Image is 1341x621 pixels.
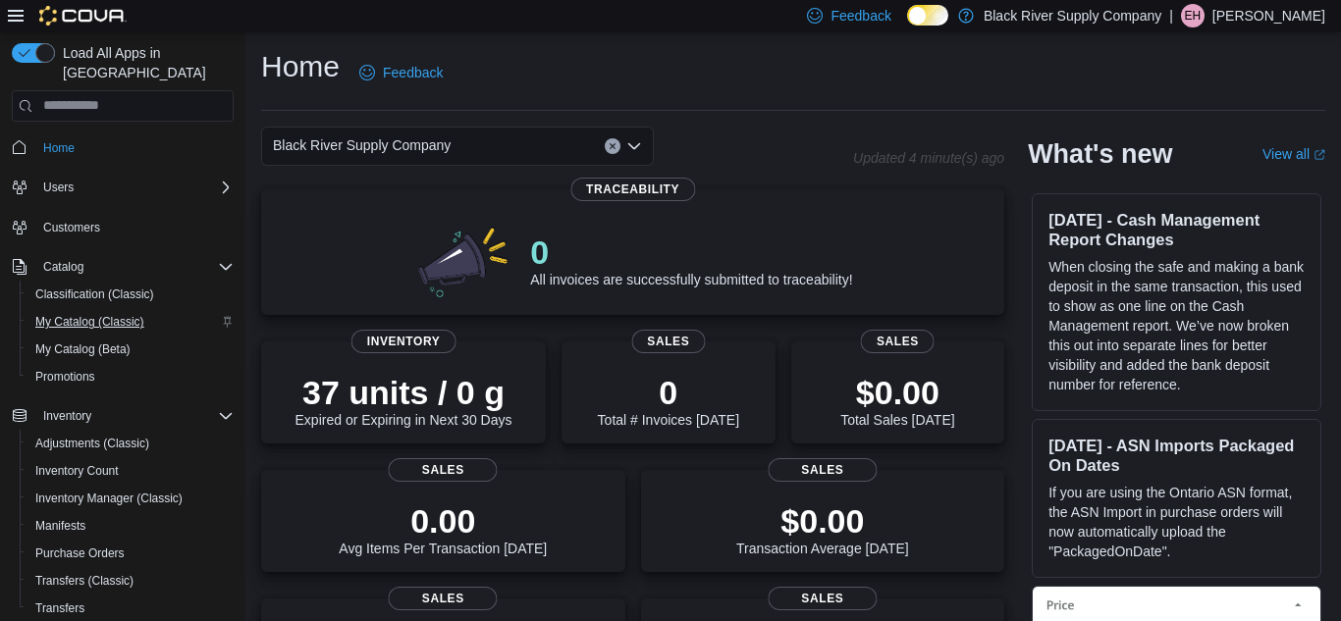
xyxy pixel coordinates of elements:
[1048,436,1305,475] h3: [DATE] - ASN Imports Packaged On Dates
[27,569,141,593] a: Transfers (Classic)
[35,286,154,302] span: Classification (Classic)
[853,150,1004,166] p: Updated 4 minute(s) ago
[1212,4,1325,27] p: [PERSON_NAME]
[35,600,84,616] span: Transfers
[530,233,852,287] div: All invoices are successfully submitted to traceability!
[35,518,85,534] span: Manifests
[35,135,234,160] span: Home
[27,596,234,620] span: Transfers
[1048,257,1305,394] p: When closing the safe and making a bank deposit in the same transaction, this used to show as one...
[1262,146,1325,162] a: View allExternal link
[1181,4,1205,27] div: Elysse Hendryx
[27,283,234,306] span: Classification (Classic)
[1185,4,1202,27] span: EH
[27,283,162,306] a: Classification (Classic)
[43,259,83,275] span: Catalog
[20,363,241,390] button: Promotions
[20,540,241,567] button: Purchase Orders
[768,458,877,482] span: Sales
[831,6,890,26] span: Feedback
[383,63,443,82] span: Feedback
[27,337,234,361] span: My Catalog (Beta)
[1048,210,1305,249] h3: [DATE] - Cash Management Report Changes
[861,330,935,353] span: Sales
[35,176,81,199] button: Users
[20,485,241,512] button: Inventory Manager (Classic)
[907,5,948,26] input: Dark Mode
[27,459,234,483] span: Inventory Count
[261,47,340,86] h1: Home
[351,53,451,92] a: Feedback
[20,457,241,485] button: Inventory Count
[27,432,234,455] span: Adjustments (Classic)
[35,215,234,239] span: Customers
[27,310,152,334] a: My Catalog (Classic)
[295,373,512,412] p: 37 units / 0 g
[20,308,241,336] button: My Catalog (Classic)
[626,138,642,154] button: Open list of options
[27,487,190,510] a: Inventory Manager (Classic)
[389,458,498,482] span: Sales
[27,514,93,538] a: Manifests
[20,336,241,363] button: My Catalog (Beta)
[598,373,739,428] div: Total # Invoices [DATE]
[27,487,234,510] span: Inventory Manager (Classic)
[295,373,512,428] div: Expired or Expiring in Next 30 Days
[35,463,119,479] span: Inventory Count
[339,501,547,541] p: 0.00
[35,491,183,506] span: Inventory Manager (Classic)
[339,501,547,556] div: Avg Items Per Transaction [DATE]
[273,133,451,157] span: Black River Supply Company
[43,220,100,235] span: Customers
[35,545,125,561] span: Purchase Orders
[840,373,954,412] p: $0.00
[389,587,498,610] span: Sales
[736,501,909,556] div: Transaction Average [DATE]
[984,4,1161,27] p: Black River Supply Company
[27,459,127,483] a: Inventory Count
[27,596,92,620] a: Transfers
[35,255,91,279] button: Catalog
[4,174,241,201] button: Users
[1314,149,1325,161] svg: External link
[598,373,739,412] p: 0
[35,341,131,357] span: My Catalog (Beta)
[736,501,909,541] p: $0.00
[570,178,695,201] span: Traceability
[27,365,103,388] a: Promotions
[35,404,99,428] button: Inventory
[27,542,234,565] span: Purchase Orders
[55,43,234,82] span: Load All Apps in [GEOGRAPHIC_DATA]
[351,330,456,353] span: Inventory
[35,136,82,160] a: Home
[20,281,241,308] button: Classification (Classic)
[27,365,234,388] span: Promotions
[631,330,705,353] span: Sales
[43,180,74,195] span: Users
[35,404,234,428] span: Inventory
[768,587,877,610] span: Sales
[39,6,127,26] img: Cova
[35,436,149,451] span: Adjustments (Classic)
[413,221,515,299] img: 0
[605,138,620,154] button: Clear input
[20,512,241,540] button: Manifests
[35,314,144,330] span: My Catalog (Classic)
[4,253,241,281] button: Catalog
[35,176,234,199] span: Users
[20,567,241,595] button: Transfers (Classic)
[20,430,241,457] button: Adjustments (Classic)
[27,542,133,565] a: Purchase Orders
[27,514,234,538] span: Manifests
[35,255,234,279] span: Catalog
[43,408,91,424] span: Inventory
[530,233,852,272] p: 0
[840,373,954,428] div: Total Sales [DATE]
[35,573,134,589] span: Transfers (Classic)
[43,140,75,156] span: Home
[27,337,138,361] a: My Catalog (Beta)
[1028,138,1172,170] h2: What's new
[1048,483,1305,561] p: If you are using the Ontario ASN format, the ASN Import in purchase orders will now automatically...
[27,432,157,455] a: Adjustments (Classic)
